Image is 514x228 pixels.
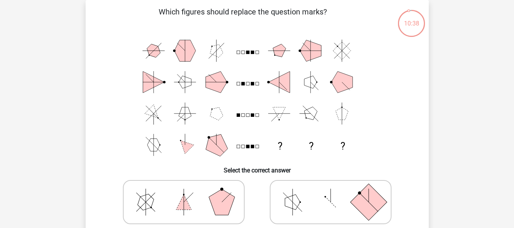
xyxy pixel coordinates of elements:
[340,140,345,152] text: ?
[98,161,417,174] h6: Select the correct answer
[277,140,282,152] text: ?
[98,6,388,29] p: Which figures should replace the question marks?
[397,9,426,28] div: 10:38
[309,140,313,152] text: ?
